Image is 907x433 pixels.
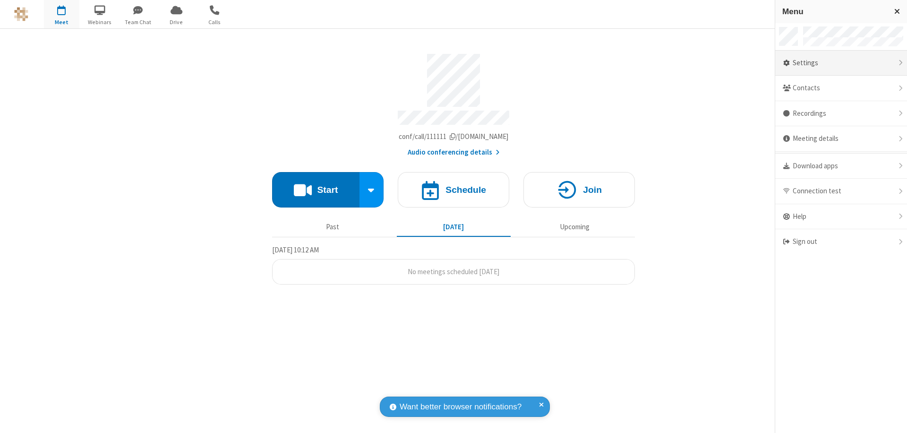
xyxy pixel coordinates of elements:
[775,229,907,254] div: Sign out
[883,408,900,426] iframe: Chat
[120,18,156,26] span: Team Chat
[272,172,359,208] button: Start
[197,18,232,26] span: Calls
[782,7,886,16] h3: Menu
[317,185,338,194] h4: Start
[583,185,602,194] h4: Join
[272,245,319,254] span: [DATE] 10:12 AM
[775,101,907,127] div: Recordings
[82,18,118,26] span: Webinars
[397,218,511,236] button: [DATE]
[775,154,907,179] div: Download apps
[398,172,509,208] button: Schedule
[775,179,907,204] div: Connection test
[445,185,486,194] h4: Schedule
[399,131,509,142] button: Copy my meeting room linkCopy my meeting room link
[272,47,635,158] section: Account details
[272,244,635,285] section: Today's Meetings
[400,401,522,413] span: Want better browser notifications?
[399,132,509,141] span: Copy my meeting room link
[775,76,907,101] div: Contacts
[518,218,632,236] button: Upcoming
[408,147,500,158] button: Audio conferencing details
[775,126,907,152] div: Meeting details
[775,204,907,230] div: Help
[775,51,907,76] div: Settings
[276,218,390,236] button: Past
[14,7,28,21] img: QA Selenium DO NOT DELETE OR CHANGE
[523,172,635,208] button: Join
[44,18,79,26] span: Meet
[359,172,384,208] div: Start conference options
[408,267,499,276] span: No meetings scheduled [DATE]
[159,18,194,26] span: Drive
